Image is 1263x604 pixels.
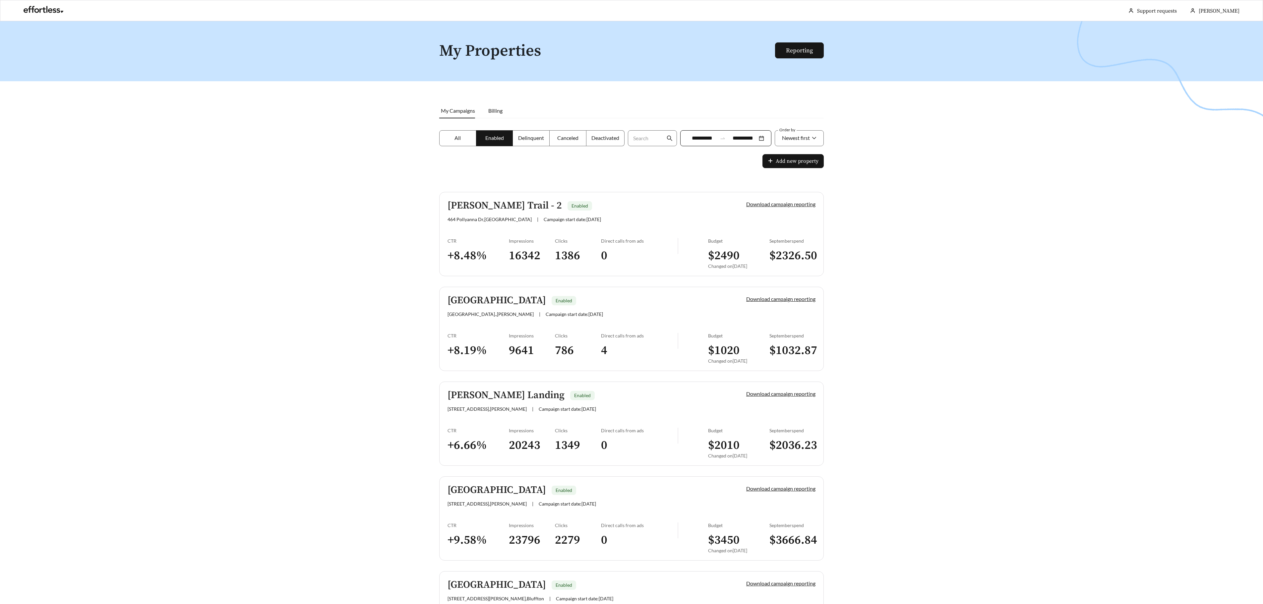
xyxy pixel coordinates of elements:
[448,501,527,507] span: [STREET_ADDRESS] , [PERSON_NAME]
[591,135,619,141] span: Deactivated
[555,438,601,453] h3: 1349
[448,438,509,453] h3: + 6.66 %
[509,238,555,244] div: Impressions
[448,406,527,412] span: [STREET_ADDRESS] , [PERSON_NAME]
[746,485,815,492] a: Download campaign reporting
[601,428,678,433] div: Direct calls from ads
[555,248,601,263] h3: 1386
[555,533,601,548] h3: 2279
[720,135,726,141] span: to
[601,238,678,244] div: Direct calls from ads
[539,406,596,412] span: Campaign start date: [DATE]
[746,391,815,397] a: Download campaign reporting
[448,238,509,244] div: CTR
[555,333,601,338] div: Clicks
[518,135,544,141] span: Delinquent
[769,333,815,338] div: September spend
[708,533,769,548] h3: $ 3450
[776,157,818,165] span: Add new property
[448,596,544,601] span: [STREET_ADDRESS][PERSON_NAME] , Bluffton
[539,311,540,317] span: |
[601,248,678,263] h3: 0
[775,42,824,58] button: Reporting
[448,248,509,263] h3: + 8.48 %
[708,428,769,433] div: Budget
[448,390,565,401] h5: [PERSON_NAME] Landing
[532,501,533,507] span: |
[448,311,534,317] span: [GEOGRAPHIC_DATA]. , [PERSON_NAME]
[448,533,509,548] h3: + 9.58 %
[448,295,546,306] h5: [GEOGRAPHIC_DATA]
[539,501,596,507] span: Campaign start date: [DATE]
[509,428,555,433] div: Impressions
[448,333,509,338] div: CTR
[708,333,769,338] div: Budget
[448,343,509,358] h3: + 8.19 %
[448,485,546,496] h5: [GEOGRAPHIC_DATA]
[546,311,603,317] span: Campaign start date: [DATE]
[769,438,815,453] h3: $ 2036.23
[574,393,591,398] span: Enabled
[571,203,588,209] span: Enabled
[509,522,555,528] div: Impressions
[448,200,562,211] h5: [PERSON_NAME] Trail - 2
[746,296,815,302] a: Download campaign reporting
[1199,8,1239,14] span: [PERSON_NAME]
[601,522,678,528] div: Direct calls from ads
[769,343,815,358] h3: $ 1032.87
[601,533,678,548] h3: 0
[768,158,773,164] span: plus
[769,248,815,263] h3: $ 2326.50
[769,428,815,433] div: September spend
[509,343,555,358] h3: 9641
[762,154,824,168] button: plusAdd new property
[448,428,509,433] div: CTR
[769,238,815,244] div: September spend
[601,438,678,453] h3: 0
[708,248,769,263] h3: $ 2490
[439,476,824,561] a: [GEOGRAPHIC_DATA]Enabled[STREET_ADDRESS],[PERSON_NAME]|Campaign start date:[DATE]Download campaig...
[708,263,769,269] div: Changed on [DATE]
[556,298,572,303] span: Enabled
[509,248,555,263] h3: 16342
[601,343,678,358] h3: 4
[708,343,769,358] h3: $ 1020
[439,287,824,371] a: [GEOGRAPHIC_DATA]Enabled[GEOGRAPHIC_DATA].,[PERSON_NAME]|Campaign start date:[DATE]Download campa...
[532,406,533,412] span: |
[488,107,503,114] span: Billing
[441,107,475,114] span: My Campaigns
[448,216,532,222] span: 464 Pollyanna Dr , [GEOGRAPHIC_DATA]
[708,238,769,244] div: Budget
[746,580,815,586] a: Download campaign reporting
[439,192,824,276] a: [PERSON_NAME] Trail - 2Enabled464 Pollyanna Dr,[GEOGRAPHIC_DATA]|Campaign start date:[DATE]Downlo...
[509,533,555,548] h3: 23796
[708,453,769,458] div: Changed on [DATE]
[1137,8,1177,14] a: Support requests
[557,135,578,141] span: Canceled
[746,201,815,207] a: Download campaign reporting
[454,135,461,141] span: All
[556,596,613,601] span: Campaign start date: [DATE]
[708,548,769,553] div: Changed on [DATE]
[708,358,769,364] div: Changed on [DATE]
[537,216,538,222] span: |
[555,343,601,358] h3: 786
[439,382,824,466] a: [PERSON_NAME] LandingEnabled[STREET_ADDRESS],[PERSON_NAME]|Campaign start date:[DATE]Download cam...
[555,238,601,244] div: Clicks
[448,579,546,590] h5: [GEOGRAPHIC_DATA]
[556,487,572,493] span: Enabled
[786,47,813,54] a: Reporting
[769,522,815,528] div: September spend
[708,438,769,453] h3: $ 2010
[555,522,601,528] div: Clicks
[555,428,601,433] div: Clicks
[448,522,509,528] div: CTR
[439,42,776,60] h1: My Properties
[720,135,726,141] span: swap-right
[485,135,504,141] span: Enabled
[769,533,815,548] h3: $ 3666.84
